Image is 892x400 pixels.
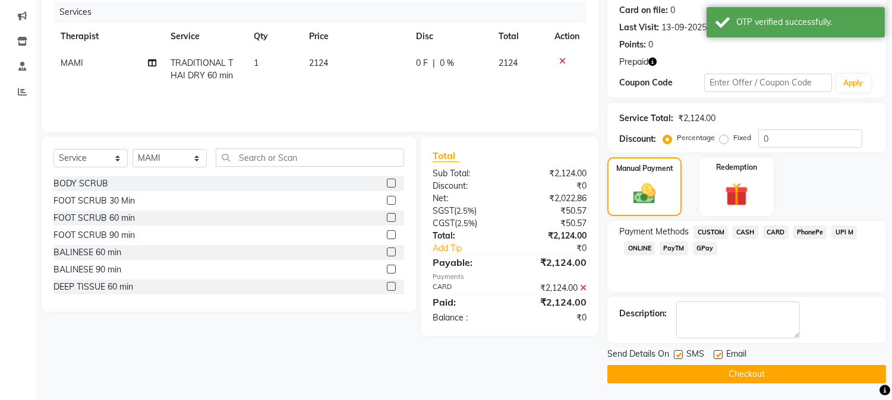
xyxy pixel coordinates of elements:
input: Enter Offer / Coupon Code [704,74,831,92]
div: 13-09-2025 [661,21,707,34]
span: 2.5% [457,218,475,228]
div: Payments [433,272,587,282]
div: ₹0 [510,312,596,324]
div: Points: [619,39,646,51]
span: TRADITIONAL THAI DRY 60 min [171,58,233,81]
span: MAMI [61,58,83,68]
th: Service [163,23,247,50]
a: Add Tip [424,242,524,255]
label: Percentage [677,132,715,143]
label: Manual Payment [616,163,673,174]
span: CUSTOM [694,226,728,239]
th: Total [491,23,547,50]
div: BALINESE 90 min [53,264,121,276]
div: FOOT SCRUB 90 min [53,229,135,242]
span: Payment Methods [619,226,689,238]
label: Fixed [733,132,751,143]
div: Services [55,1,595,23]
div: Description: [619,307,667,320]
span: 2124 [499,58,518,68]
div: 0 [648,39,653,51]
div: ( ) [424,217,510,230]
div: ₹2,124.00 [510,255,596,269]
div: ₹2,124.00 [678,112,716,125]
span: GPay [693,242,717,255]
span: UPI M [831,226,857,239]
div: BALINESE 60 min [53,246,121,259]
div: Discount: [619,133,656,145]
div: Last Visit: [619,21,659,34]
img: _cash.svg [626,181,662,207]
span: PhonePe [793,226,827,239]
span: 1 [254,58,259,68]
span: PayTM [660,242,688,255]
div: ₹2,124.00 [510,295,596,309]
div: Service Total: [619,112,673,125]
div: Payable: [424,255,510,269]
span: SGST [433,205,454,216]
span: | [433,57,435,69]
button: Apply [837,74,871,92]
div: FOOT SCRUB 60 min [53,212,135,224]
div: Sub Total: [424,167,510,180]
div: ₹0 [524,242,596,255]
th: Disc [409,23,491,50]
span: Prepaid [619,56,648,68]
span: SMS [686,348,704,363]
label: Redemption [716,162,757,173]
div: 0 [670,4,675,17]
div: DEEP TISSUE 60 min [53,281,133,293]
img: _gift.svg [718,180,755,209]
div: ₹50.57 [510,205,596,217]
div: ₹2,124.00 [510,167,596,180]
div: ₹2,124.00 [510,230,596,242]
div: Paid: [424,295,510,309]
div: OTP verified successfully. [736,16,876,28]
div: ₹2,022.86 [510,192,596,205]
span: CASH [733,226,758,239]
div: CARD [424,282,510,294]
div: ( ) [424,205,510,217]
button: Checkout [607,365,886,383]
span: Email [726,348,746,363]
div: ₹50.57 [510,217,596,230]
span: 0 % [440,57,454,69]
span: 2.5% [456,206,474,215]
div: Total: [424,230,510,242]
th: Action [547,23,587,50]
div: BODY SCRUB [53,177,108,190]
span: Total [433,150,460,162]
span: Send Details On [607,348,669,363]
div: ₹0 [510,180,596,192]
span: 0 F [416,57,428,69]
span: CGST [433,218,455,228]
div: FOOT SCRUB 30 Min [53,195,135,207]
th: Therapist [53,23,163,50]
div: Coupon Code [619,77,704,89]
span: CARD [763,226,789,239]
span: 2124 [309,58,328,68]
th: Qty [247,23,302,50]
div: Net: [424,192,510,205]
div: ₹2,124.00 [510,282,596,294]
div: Discount: [424,180,510,192]
input: Search or Scan [216,148,404,167]
th: Price [302,23,409,50]
div: Card on file: [619,4,668,17]
div: Balance : [424,312,510,324]
span: ONLINE [624,242,655,255]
